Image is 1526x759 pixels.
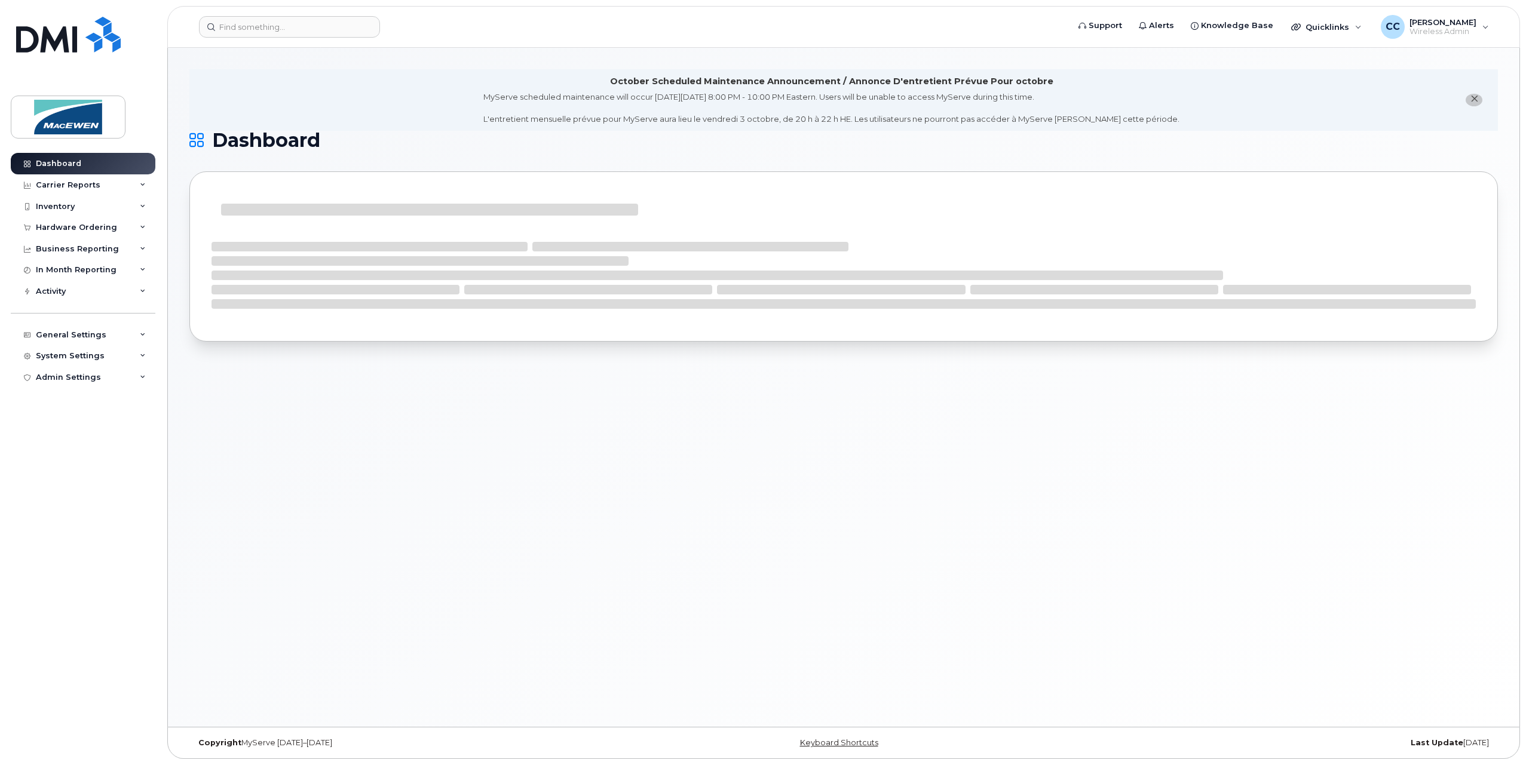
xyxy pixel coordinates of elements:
a: Keyboard Shortcuts [800,738,878,747]
strong: Copyright [198,738,241,747]
span: Dashboard [212,131,320,149]
button: close notification [1466,94,1482,106]
strong: Last Update [1411,738,1463,747]
div: October Scheduled Maintenance Announcement / Annonce D'entretient Prévue Pour octobre [610,75,1053,88]
div: [DATE] [1062,738,1498,748]
div: MyServe scheduled maintenance will occur [DATE][DATE] 8:00 PM - 10:00 PM Eastern. Users will be u... [483,91,1179,125]
div: MyServe [DATE]–[DATE] [189,738,626,748]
